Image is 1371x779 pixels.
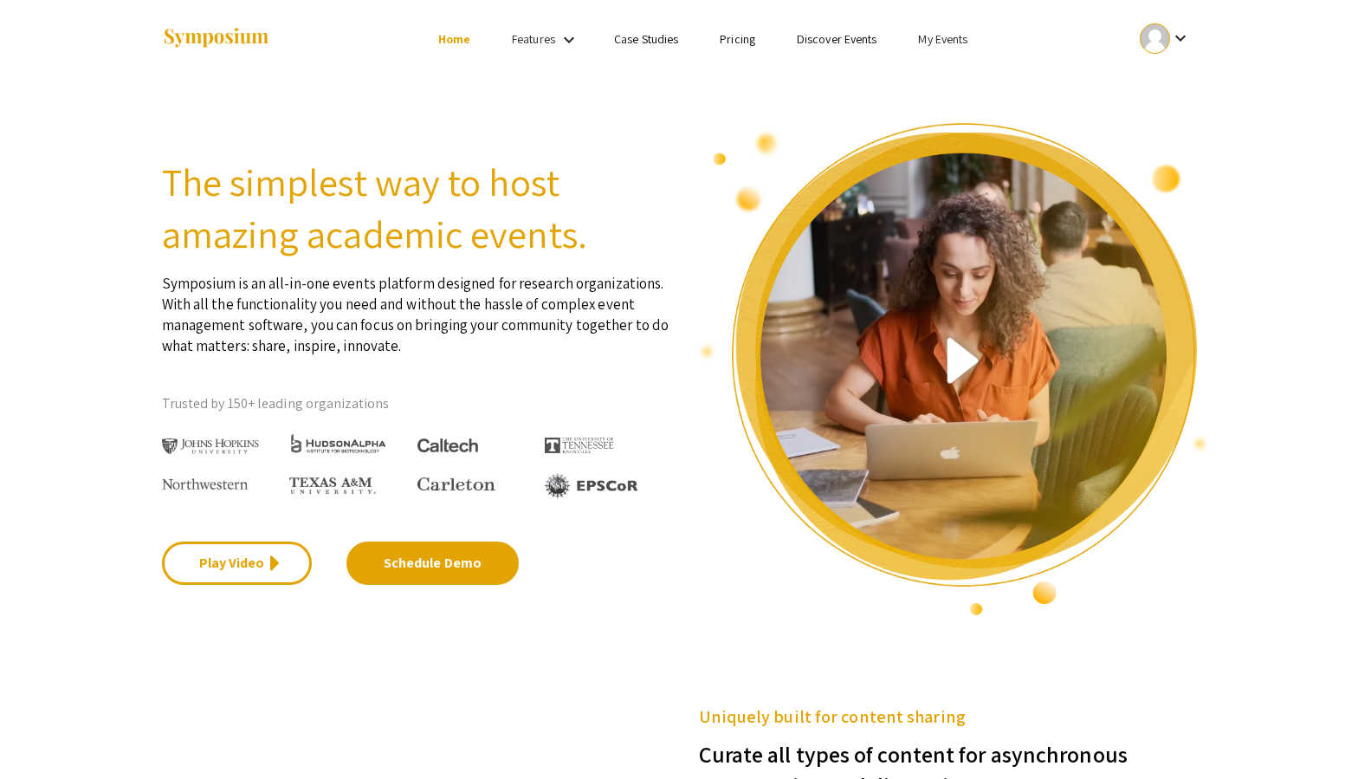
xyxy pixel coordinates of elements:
[1122,19,1209,58] button: Expand account dropdown
[346,542,519,585] a: Schedule Demo
[289,433,387,453] img: HudsonAlpha
[438,31,470,47] a: Home
[417,438,478,453] img: Caltech
[162,27,270,50] img: Symposium by ForagerOne
[797,31,877,47] a: Discover Events
[614,31,678,47] a: Case Studies
[13,701,74,766] iframe: Chat
[559,29,579,50] mat-icon: Expand Features list
[918,31,967,47] a: My Events
[162,260,673,356] p: Symposium is an all-in-one events platform designed for research organizations. With all the func...
[545,473,640,498] img: EPSCOR
[699,121,1210,617] img: video overview of Symposium
[162,478,249,489] img: Northwestern
[720,31,755,47] a: Pricing
[1170,28,1191,49] mat-icon: Expand account dropdown
[545,438,614,453] img: The University of Tennessee
[162,542,312,585] a: Play Video
[162,438,260,455] img: Johns Hopkins University
[162,156,673,260] h2: The simplest way to host amazing academic events.
[699,704,1210,730] h5: Uniquely built for content sharing
[162,391,673,417] p: Trusted by 150+ leading organizations
[289,477,376,495] img: Texas A&M University
[512,31,555,47] a: Features
[417,477,495,491] img: Carleton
